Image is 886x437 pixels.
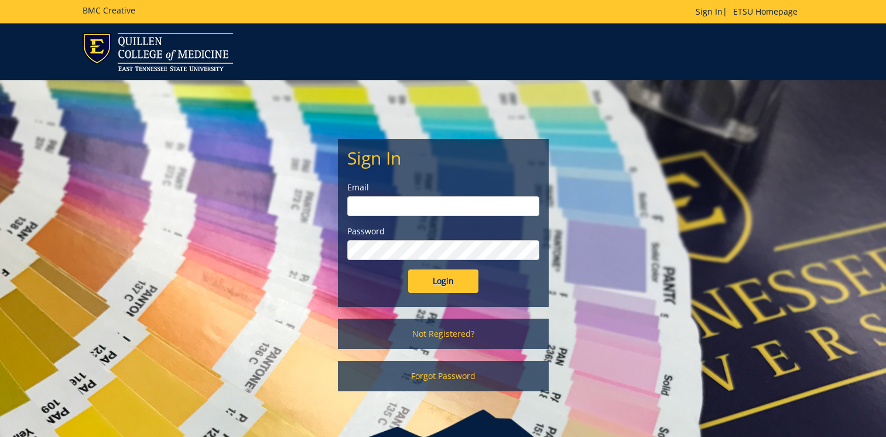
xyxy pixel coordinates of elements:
img: ETSU logo [83,33,233,71]
h5: BMC Creative [83,6,135,15]
label: Password [347,226,539,237]
h2: Sign In [347,148,539,168]
input: Login [408,269,478,293]
label: Email [347,182,539,193]
a: Not Registered? [338,319,549,349]
a: ETSU Homepage [727,6,803,17]
p: | [696,6,803,18]
a: Sign In [696,6,723,17]
a: Forgot Password [338,361,549,391]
